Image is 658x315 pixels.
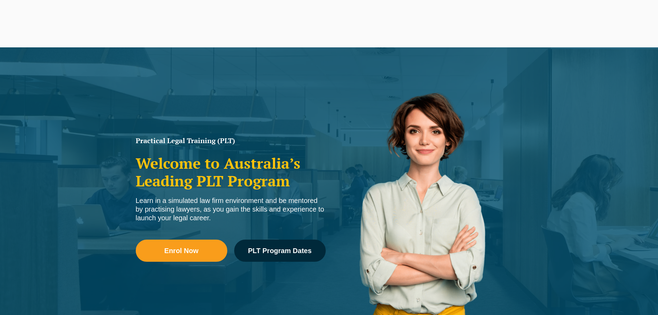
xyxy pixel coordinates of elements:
[136,137,326,144] h1: Practical Legal Training (PLT)
[234,240,326,262] a: PLT Program Dates
[164,247,199,254] span: Enrol Now
[136,155,326,189] h2: Welcome to Australia’s Leading PLT Program
[136,196,326,222] div: Learn in a simulated law firm environment and be mentored by practising lawyers, as you gain the ...
[248,247,312,254] span: PLT Program Dates
[136,240,227,262] a: Enrol Now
